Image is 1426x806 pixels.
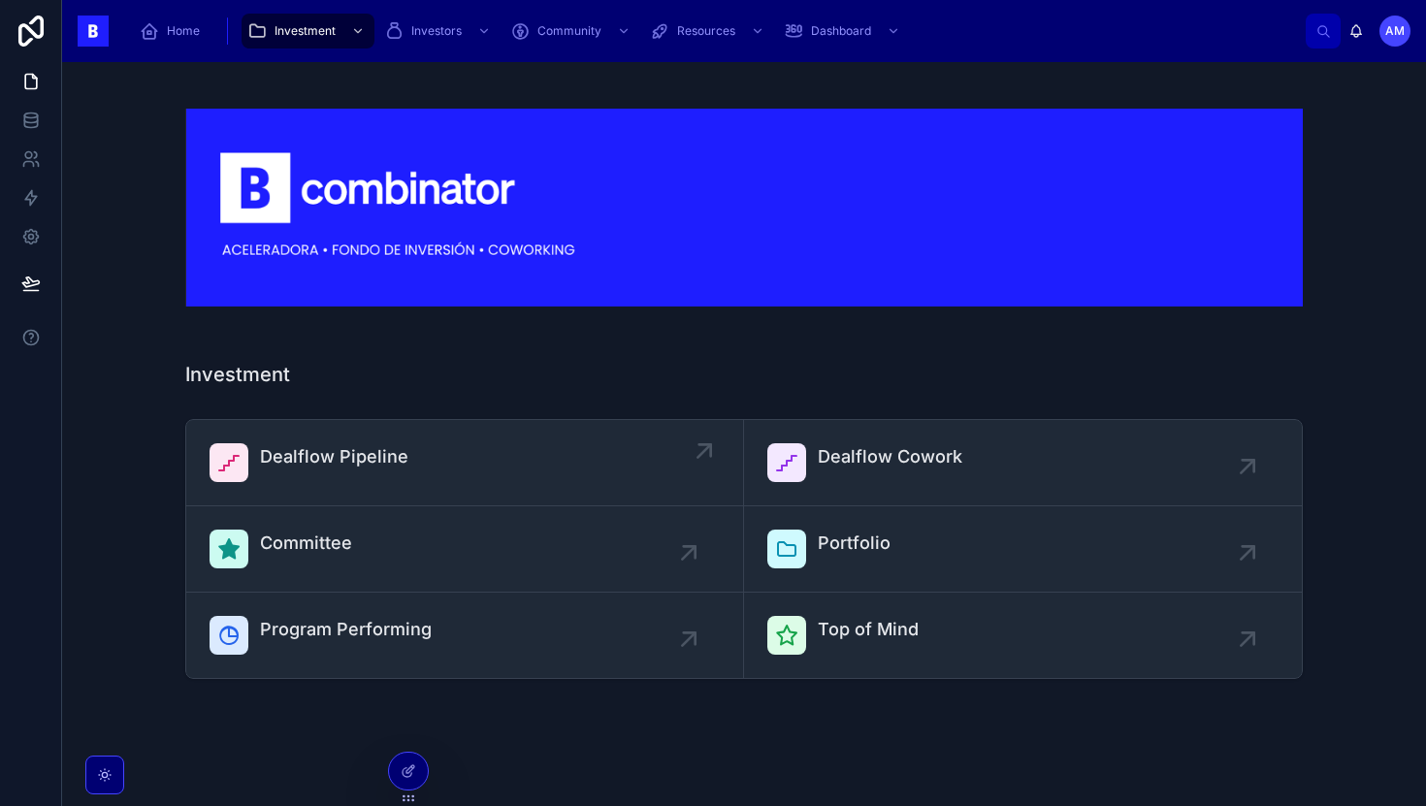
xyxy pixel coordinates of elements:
a: Investment [242,14,374,48]
span: Program Performing [260,616,432,643]
a: Community [504,14,640,48]
div: scrollable content [124,10,1306,52]
a: Program Performing [186,593,744,678]
span: Portfolio [818,530,891,557]
a: Portfolio [744,506,1302,593]
span: Dealflow Cowork [818,443,962,470]
a: Investors [378,14,501,48]
span: Committee [260,530,352,557]
span: Dealflow Pipeline [260,443,408,470]
span: Dashboard [811,23,871,39]
span: Resources [677,23,735,39]
span: Home [167,23,200,39]
h1: Investment [185,361,290,388]
span: Investors [411,23,462,39]
span: AM [1385,23,1405,39]
span: Community [537,23,601,39]
a: Dealflow Pipeline [186,420,744,506]
a: Dealflow Cowork [744,420,1302,506]
img: App logo [78,16,109,47]
a: Dashboard [778,14,910,48]
a: Home [134,14,213,48]
img: 18590-Captura-de-Pantalla-2024-03-07-a-las-17.49.44.png [185,109,1303,306]
a: Resources [644,14,774,48]
span: Top of Mind [818,616,919,643]
a: Committee [186,506,744,593]
span: Investment [275,23,336,39]
a: Top of Mind [744,593,1302,678]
